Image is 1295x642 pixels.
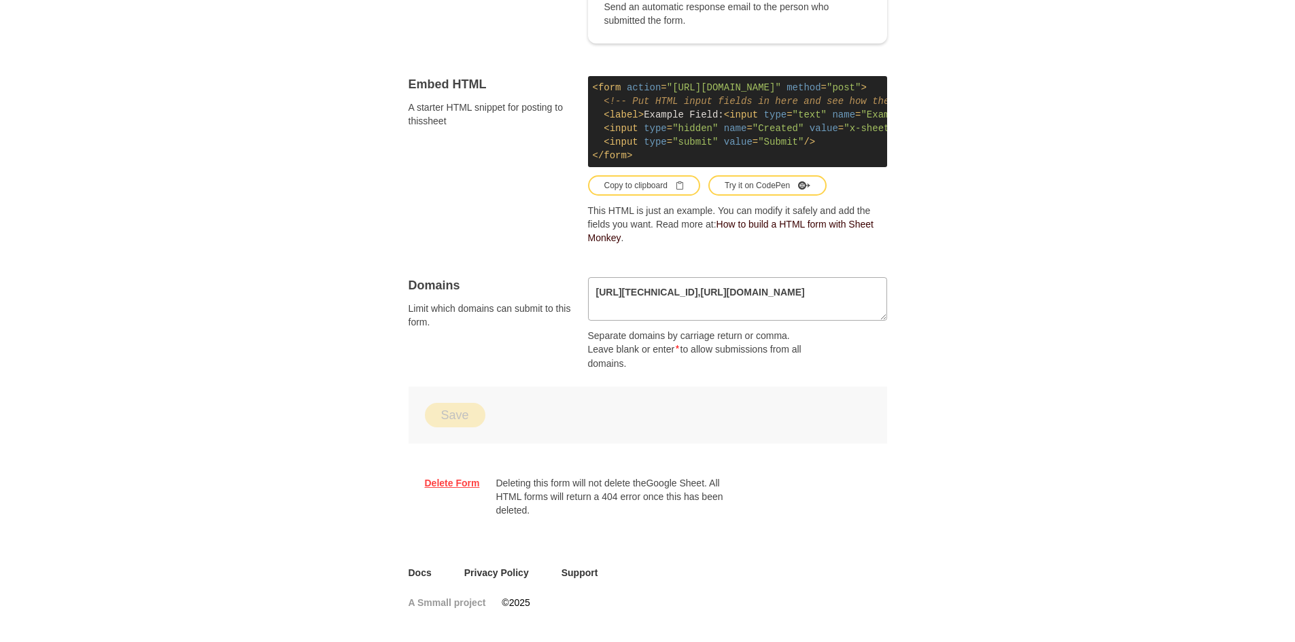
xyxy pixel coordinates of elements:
textarea: [URL][TECHNICAL_ID],[URL][DOMAIN_NAME] [588,277,887,321]
h4: Embed HTML [409,76,572,92]
span: <!-- Put HTML input fields in here and see how they fill up your sheet --> [604,96,1026,107]
p: This HTML is just an example. You can modify it safely and add the fields you want. Read more at: . [588,204,887,245]
span: value [724,137,753,147]
a: How to build a HTML form with Sheet Monkey [588,219,874,243]
span: input [729,109,758,120]
span: type [644,137,667,147]
span: action [627,82,661,93]
code: Example Field: [588,76,887,167]
div: Try it on CodePen [725,179,810,192]
a: Docs [409,566,432,579]
span: "hidden" [672,123,718,134]
button: Copy to clipboardClipboard [588,175,700,196]
span: type [764,109,787,120]
span: "text" [793,109,827,120]
span: A starter HTML snippet for posting to this sheet [409,101,572,128]
h4: Domains [409,277,572,293]
button: Save [425,403,485,427]
span: name [724,123,747,134]
span: form [604,150,627,161]
span: "submit" [672,137,718,147]
span: "x-sheetmonkey-current-date-time" [844,123,1032,134]
div: Copy to clipboard [604,179,684,192]
span: method [787,82,821,93]
span: "Submit" [758,137,804,147]
a: Support [562,566,598,579]
a: Delete Form [425,476,480,490]
span: < = = /> [604,137,815,147]
span: < > [604,109,644,120]
span: "post" [827,82,861,93]
p: Deleting this form will not delete the Google Sheet . All HTML forms will return a 404 error once... [496,476,724,517]
span: < = = = /> [604,123,1043,134]
span: </ > [593,150,633,161]
span: value [810,123,838,134]
span: name [832,109,855,120]
a: A Smmall project [409,596,486,609]
span: type [644,123,667,134]
span: "Example Header" [861,109,952,120]
span: "Created" [753,123,804,134]
span: input [610,123,638,134]
span: < = = /> [724,109,1016,120]
span: © 2025 [502,596,530,609]
span: input [610,137,638,147]
span: label [610,109,638,120]
p: Separate domains by carriage return or comma. Leave blank or enter to allow submissions from all ... [588,329,816,370]
span: < = = > [593,82,867,93]
svg: Clipboard [676,181,684,190]
span: "[URL][DOMAIN_NAME]" [667,82,781,93]
span: Limit which domains can submit to this form. [409,302,572,329]
span: form [598,82,621,93]
button: Try it on CodePen [708,175,827,196]
a: Privacy Policy [464,566,529,579]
